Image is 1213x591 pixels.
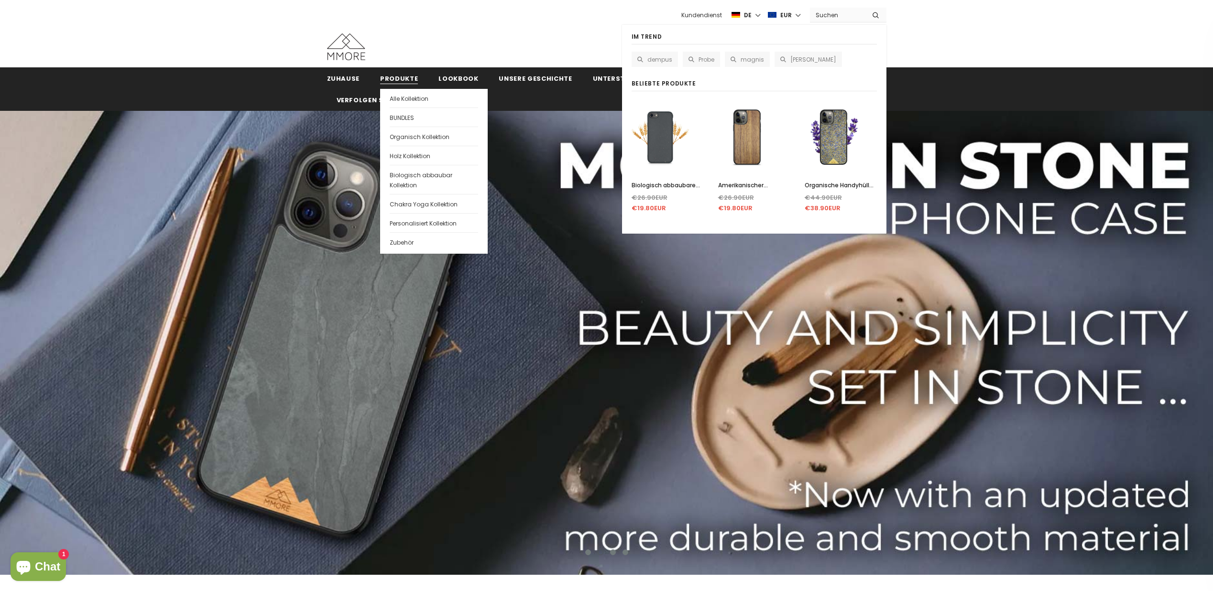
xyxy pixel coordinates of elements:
[632,180,704,191] a: Biologisch abbaubare Handyhülle - Schwarz
[718,193,754,202] span: €26.90EUR
[593,67,655,89] a: Unterstützung
[780,11,792,20] span: EUR
[681,11,722,19] span: Kundendienst
[632,204,666,213] span: €19.80EUR
[805,181,874,200] span: Organische Handyhülle – Lavendel
[632,52,678,67] a: dempus
[390,238,414,247] span: Zubehör
[380,74,418,83] span: Produkte
[805,204,841,213] span: €38.90EUR
[725,52,770,67] a: magnis
[632,181,700,200] span: Biologisch abbaubare Handyhülle - Schwarz
[390,133,449,141] span: Organisch Kollektion
[327,33,365,60] img: MMORE Cases
[438,67,478,89] a: Lookbook
[683,52,720,67] a: Probe
[390,232,478,251] a: Zubehör
[390,194,478,213] a: Chakra Yoga Kollektion
[632,79,696,87] span: beliebte Produkte
[390,89,478,107] a: Alle Kollektion
[390,219,457,227] span: Personalisiert Kollektion
[623,549,628,555] button: 4
[390,107,478,127] a: BUNDLES
[836,50,886,58] a: Account erstellen
[718,180,790,191] a: Amerikanischer Nussbaum - LIMITED EDITION
[598,549,603,555] button: 2
[390,152,430,160] span: Holz Kollektion
[8,552,69,583] inbox-online-store-chat: Onlineshop-Chat von Shopify
[699,55,714,64] span: Probe
[805,193,842,202] span: €44.90EUR
[810,8,865,22] input: Search Site
[718,204,753,213] span: €19.80EUR
[327,74,360,83] span: Zuhause
[741,55,764,64] span: magnis
[632,32,662,41] span: im Trend
[499,67,572,89] a: Unsere Geschichte
[499,74,572,83] span: Unsere Geschichte
[718,181,777,210] span: Amerikanischer Nussbaum - LIMITED EDITION
[610,549,616,555] button: 3
[337,89,453,110] a: Verfolgen Sie Ihre Bestellung
[390,200,458,208] span: Chakra Yoga Kollektion
[390,165,478,194] a: Biologisch abbaubar Kollektion
[744,11,752,20] span: de
[390,127,478,146] a: Organisch Kollektion
[805,180,877,191] a: Organische Handyhülle – Lavendel
[790,55,836,64] span: [PERSON_NAME]
[775,52,842,67] a: [PERSON_NAME]
[390,213,478,232] a: Personalisiert Kollektion
[438,74,478,83] span: Lookbook
[337,96,453,105] span: Verfolgen Sie Ihre Bestellung
[380,67,418,89] a: Produkte
[390,146,478,165] a: Holz Kollektion
[327,67,360,89] a: Zuhause
[732,11,740,19] img: i-lang-2.png
[390,95,428,103] span: Alle Kollektion
[647,55,672,64] span: dempus
[390,114,414,122] span: BUNDLES
[585,549,591,555] button: 1
[390,171,452,189] span: Biologisch abbaubar Kollektion
[632,193,667,202] span: €26.90EUR
[593,74,655,83] span: Unterstützung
